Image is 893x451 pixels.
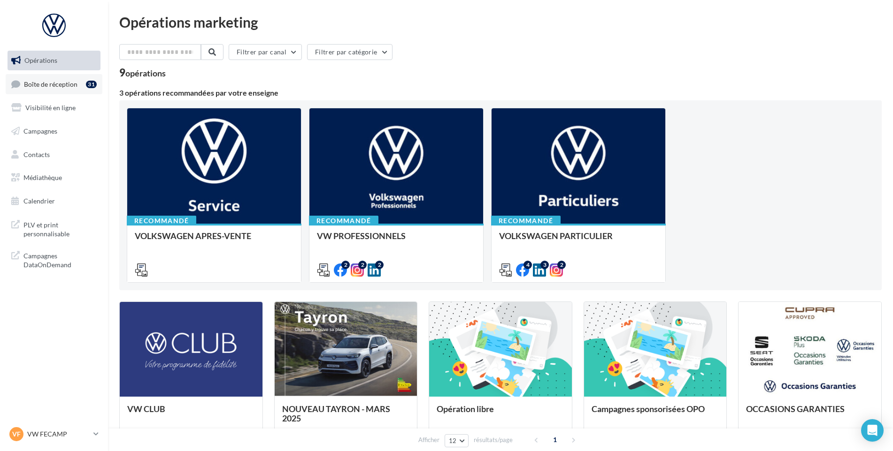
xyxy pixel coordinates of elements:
button: Filtrer par canal [229,44,302,60]
span: Opération libre [437,404,494,414]
span: 12 [449,437,457,444]
div: Recommandé [127,216,196,226]
div: Opérations marketing [119,15,882,29]
span: Visibilité en ligne [25,104,76,112]
p: VW FECAMP [27,429,90,439]
a: Calendrier [6,191,102,211]
span: Campagnes [23,127,57,135]
span: VW CLUB [127,404,165,414]
a: Campagnes [6,121,102,141]
span: Boîte de réception [24,80,77,88]
a: PLV et print personnalisable [6,215,102,242]
div: 2 [375,261,384,269]
a: Contacts [6,145,102,165]
div: 9 [119,68,166,78]
span: Calendrier [23,197,55,205]
span: Campagnes DataOnDemand [23,249,97,270]
span: VF [12,429,21,439]
div: 2 [341,261,350,269]
a: Boîte de réception31 [6,74,102,94]
button: Filtrer par catégorie [307,44,393,60]
div: 4 [523,261,532,269]
span: Opérations [24,56,57,64]
span: résultats/page [474,436,513,444]
span: VOLKSWAGEN PARTICULIER [499,231,613,241]
div: Recommandé [491,216,561,226]
span: OCCASIONS GARANTIES [746,404,845,414]
span: PLV et print personnalisable [23,218,97,239]
div: 2 [358,261,367,269]
div: Open Intercom Messenger [861,419,884,442]
div: Recommandé [309,216,378,226]
div: 3 opérations recommandées par votre enseigne [119,89,882,97]
span: Médiathèque [23,173,62,181]
a: Visibilité en ligne [6,98,102,118]
span: Contacts [23,150,50,158]
span: Afficher [418,436,439,444]
div: 31 [86,81,97,88]
span: VOLKSWAGEN APRES-VENTE [135,231,251,241]
div: 3 [540,261,549,269]
div: opérations [125,69,166,77]
span: VW PROFESSIONNELS [317,231,406,241]
a: Opérations [6,51,102,70]
a: VF VW FECAMP [8,425,100,443]
a: Campagnes DataOnDemand [6,246,102,273]
span: NOUVEAU TAYRON - MARS 2025 [282,404,390,423]
span: Campagnes sponsorisées OPO [592,404,705,414]
span: 1 [547,432,562,447]
div: 2 [557,261,566,269]
button: 12 [445,434,469,447]
a: Médiathèque [6,168,102,188]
